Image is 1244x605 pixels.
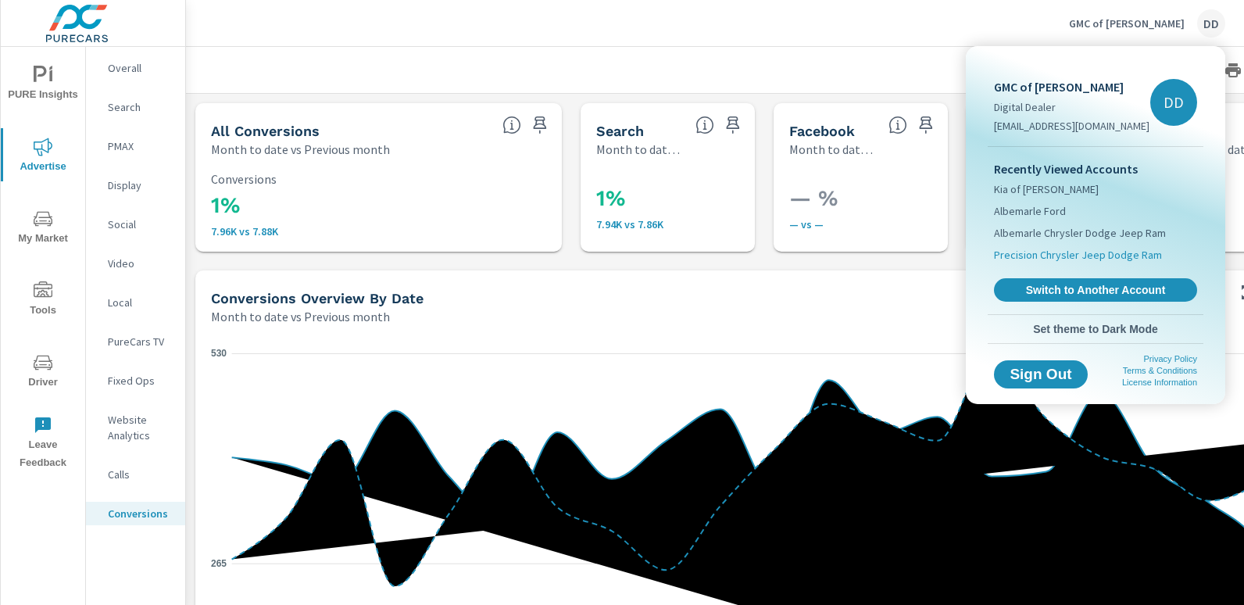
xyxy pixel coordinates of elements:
span: Set theme to Dark Mode [994,322,1197,336]
button: Set theme to Dark Mode [988,315,1203,343]
span: Albemarle Ford [994,203,1066,219]
p: [EMAIL_ADDRESS][DOMAIN_NAME] [994,118,1149,134]
p: GMC of [PERSON_NAME] [994,77,1149,96]
button: Sign Out [994,360,1088,388]
span: Switch to Another Account [1003,283,1189,297]
a: Switch to Another Account [994,278,1197,302]
p: Digital Dealer [994,99,1149,115]
span: Kia of [PERSON_NAME] [994,181,1099,197]
span: Albemarle Chrysler Dodge Jeep Ram [994,225,1166,241]
div: DD [1150,79,1197,126]
span: Sign Out [1006,367,1075,381]
a: Terms & Conditions [1123,366,1197,375]
span: Precision Chrysler Jeep Dodge Ram [994,247,1162,263]
p: Recently Viewed Accounts [994,159,1197,178]
a: License Information [1122,378,1197,387]
a: Privacy Policy [1144,354,1197,363]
